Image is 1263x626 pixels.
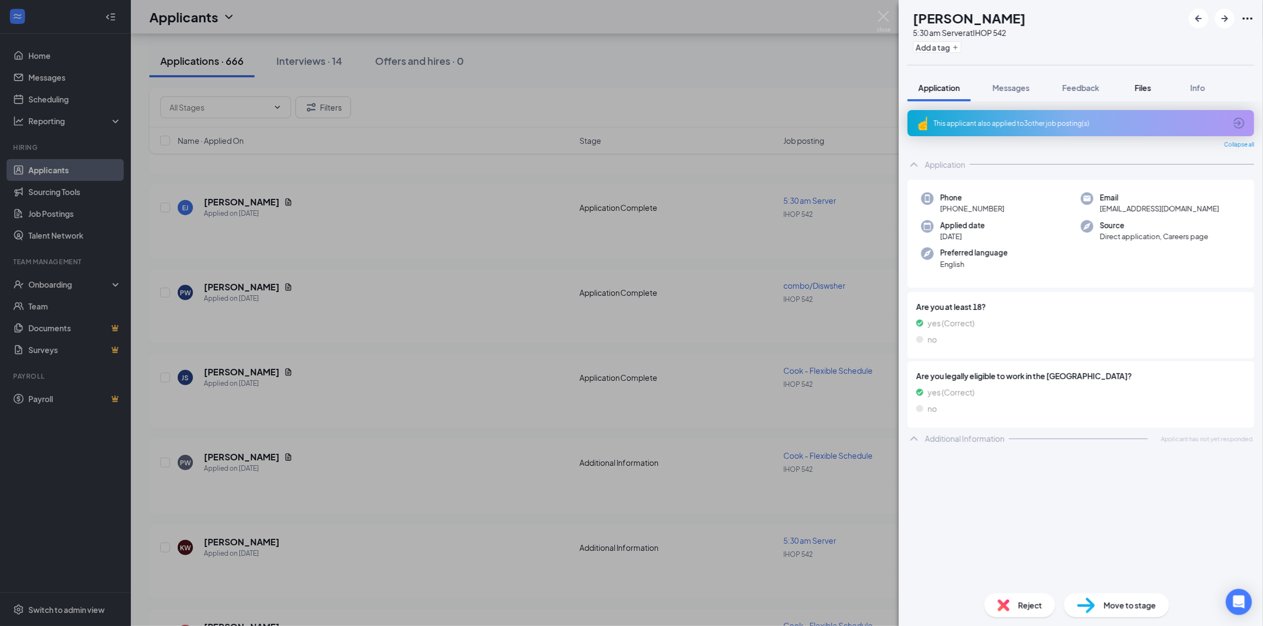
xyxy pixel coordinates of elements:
span: Phone [940,192,1005,203]
span: Email [1100,192,1219,203]
span: [DATE] [940,231,985,242]
span: Collapse all [1224,141,1254,149]
span: Direct application, Careers page [1100,231,1208,242]
span: Messages [993,83,1030,93]
svg: ArrowLeftNew [1192,12,1205,25]
div: 5:30 am Server at IHOP 542 [913,27,1026,38]
span: Reject [1018,599,1042,611]
span: Feedback [1062,83,1099,93]
svg: Plus [952,44,959,51]
button: ArrowLeftNew [1189,9,1208,28]
div: This applicant also applied to 3 other job posting(s) [934,119,1226,128]
span: Source [1100,220,1208,231]
svg: ArrowCircle [1232,117,1246,130]
div: Application [925,159,965,170]
span: Move to stage [1104,599,1156,611]
span: no [928,403,937,415]
span: yes (Correct) [928,317,975,329]
span: Info [1191,83,1205,93]
svg: ArrowRight [1218,12,1231,25]
svg: ChevronUp [908,158,921,171]
span: English [940,259,1008,270]
span: Are you legally eligible to work in the [GEOGRAPHIC_DATA]? [916,370,1246,382]
button: PlusAdd a tag [913,41,962,53]
svg: Ellipses [1241,12,1254,25]
button: ArrowRight [1215,9,1235,28]
div: Open Intercom Messenger [1226,589,1252,615]
span: Applicant has not yet responded. [1161,434,1254,443]
span: yes (Correct) [928,386,975,398]
span: Application [918,83,960,93]
span: [EMAIL_ADDRESS][DOMAIN_NAME] [1100,203,1219,214]
div: Additional Information [925,433,1005,444]
span: no [928,333,937,345]
span: Files [1135,83,1151,93]
h1: [PERSON_NAME] [913,9,1026,27]
span: Applied date [940,220,985,231]
svg: ChevronUp [908,432,921,445]
span: [PHONE_NUMBER] [940,203,1005,214]
span: Are you at least 18? [916,301,1246,313]
span: Preferred language [940,247,1008,258]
